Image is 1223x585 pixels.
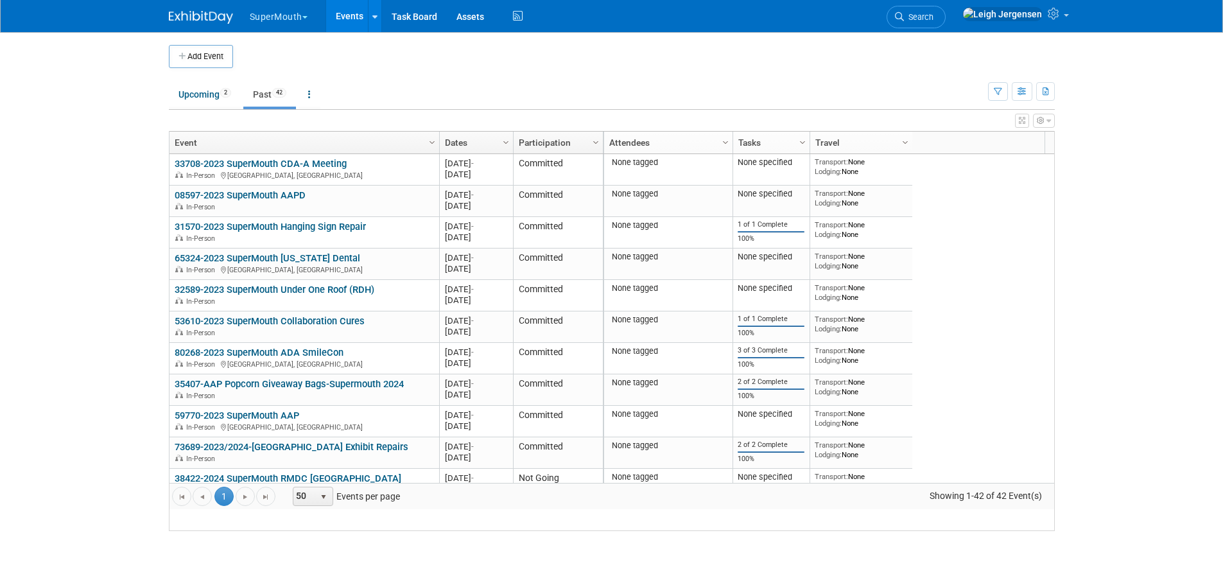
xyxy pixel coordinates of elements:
[175,158,347,170] a: 33708-2023 SuperMouth CDA-A Meeting
[738,252,804,262] div: None specified
[513,186,603,217] td: Committed
[815,346,907,365] div: None None
[272,88,286,98] span: 42
[169,82,241,107] a: Upcoming2
[445,378,507,389] div: [DATE]
[471,442,474,451] span: -
[609,472,727,482] div: None tagged
[738,132,801,153] a: Tasks
[175,315,365,327] a: 53610-2023 SuperMouth Collaboration Cures
[797,137,808,148] span: Column Settings
[240,492,250,502] span: Go to the next page
[471,190,474,200] span: -
[738,315,804,324] div: 1 of 1 Complete
[513,343,603,374] td: Committed
[175,378,404,390] a: 35407-AAP Popcorn Giveaway Bags-Supermouth 2024
[175,252,360,264] a: 65324-2023 SuperMouth [US_STATE] Dental
[445,189,507,200] div: [DATE]
[815,324,842,333] span: Lodging:
[720,137,731,148] span: Column Settings
[738,441,804,450] div: 2 of 2 Complete
[445,315,507,326] div: [DATE]
[186,266,219,274] span: In-Person
[738,409,804,419] div: None specified
[445,326,507,337] div: [DATE]
[815,230,842,239] span: Lodging:
[609,346,727,356] div: None tagged
[501,137,511,148] span: Column Settings
[591,137,601,148] span: Column Settings
[815,157,907,176] div: None None
[175,132,431,153] a: Event
[169,45,233,68] button: Add Event
[609,157,727,168] div: None tagged
[815,472,907,491] div: None None
[917,487,1054,505] span: Showing 1-42 of 42 Event(s)
[471,379,474,389] span: -
[175,297,183,304] img: In-Person Event
[795,132,810,151] a: Column Settings
[815,378,848,387] span: Transport:
[175,410,299,421] a: 59770-2023 SuperMouth AAP
[738,189,804,199] div: None specified
[738,220,804,229] div: 1 of 1 Complete
[445,389,507,400] div: [DATE]
[175,189,306,201] a: 08597-2023 SuperMouth AAPD
[175,455,183,461] img: In-Person Event
[718,132,733,151] a: Column Settings
[815,220,907,239] div: None None
[445,358,507,369] div: [DATE]
[589,132,603,151] a: Column Settings
[186,360,219,369] span: In-Person
[175,266,183,272] img: In-Person Event
[186,392,219,400] span: In-Person
[898,132,912,151] a: Column Settings
[169,11,233,24] img: ExhibitDay
[815,189,907,207] div: None None
[175,473,401,484] a: 38422-2024 SuperMouth RMDC [GEOGRAPHIC_DATA]
[445,200,507,211] div: [DATE]
[193,487,212,506] a: Go to the previous page
[471,316,474,326] span: -
[175,360,183,367] img: In-Person Event
[900,137,910,148] span: Column Settings
[815,409,907,428] div: None None
[243,82,296,107] a: Past42
[175,358,433,369] div: [GEOGRAPHIC_DATA], [GEOGRAPHIC_DATA]
[815,315,907,333] div: None None
[815,132,904,153] a: Travel
[815,419,842,428] span: Lodging:
[815,189,848,198] span: Transport:
[815,283,848,292] span: Transport:
[197,492,207,502] span: Go to the previous page
[738,157,804,168] div: None specified
[815,356,842,365] span: Lodging:
[815,315,848,324] span: Transport:
[904,12,933,22] span: Search
[214,487,234,506] span: 1
[425,132,439,151] a: Column Settings
[609,378,727,388] div: None tagged
[815,293,842,302] span: Lodging:
[815,441,907,459] div: None None
[815,198,842,207] span: Lodging:
[186,423,219,432] span: In-Person
[175,347,343,358] a: 80268-2023 SuperMouth ADA SmileCon
[815,346,848,355] span: Transport:
[175,264,433,275] div: [GEOGRAPHIC_DATA], [GEOGRAPHIC_DATA]
[815,409,848,418] span: Transport:
[815,157,848,166] span: Transport:
[513,374,603,406] td: Committed
[513,311,603,343] td: Committed
[609,409,727,419] div: None tagged
[815,450,842,459] span: Lodging:
[815,378,907,396] div: None None
[471,159,474,168] span: -
[445,347,507,358] div: [DATE]
[609,315,727,325] div: None tagged
[609,441,727,451] div: None tagged
[738,360,804,369] div: 100%
[471,347,474,357] span: -
[738,283,804,293] div: None specified
[236,487,255,506] a: Go to the next page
